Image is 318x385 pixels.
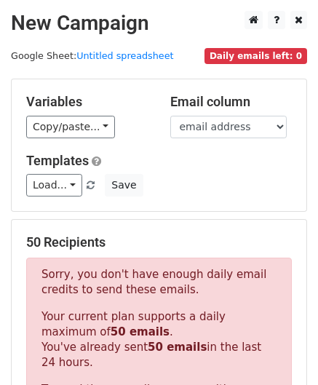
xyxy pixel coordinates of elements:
a: Templates [26,153,89,168]
small: Google Sheet: [11,50,174,61]
h5: 50 Recipients [26,234,292,250]
p: Sorry, you don't have enough daily email credits to send these emails. [41,267,277,298]
span: Daily emails left: 0 [204,48,307,64]
strong: 50 emails [148,341,207,354]
h5: Email column [170,94,293,110]
a: Load... [26,174,82,197]
a: Untitled spreadsheet [76,50,173,61]
iframe: Chat Widget [245,315,318,385]
p: Your current plan supports a daily maximum of . You've already sent in the last 24 hours. [41,309,277,370]
a: Daily emails left: 0 [204,50,307,61]
h2: New Campaign [11,11,307,36]
strong: 50 emails [111,325,170,338]
button: Save [105,174,143,197]
a: Copy/paste... [26,116,115,138]
h5: Variables [26,94,148,110]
